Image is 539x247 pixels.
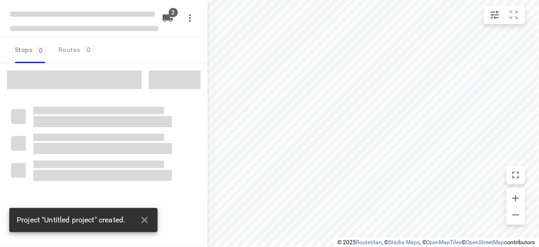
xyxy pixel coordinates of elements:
a: Stadia Maps [388,239,420,246]
span: Project "Untitled project" created. [17,215,125,226]
li: © 2025 , © , © © contributors [337,239,535,246]
a: OpenMapTiles [426,239,462,246]
button: Map settings [486,6,504,24]
a: Routetitan [356,239,382,246]
div: small contained button group [484,6,525,24]
a: OpenStreetMap [466,239,505,246]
